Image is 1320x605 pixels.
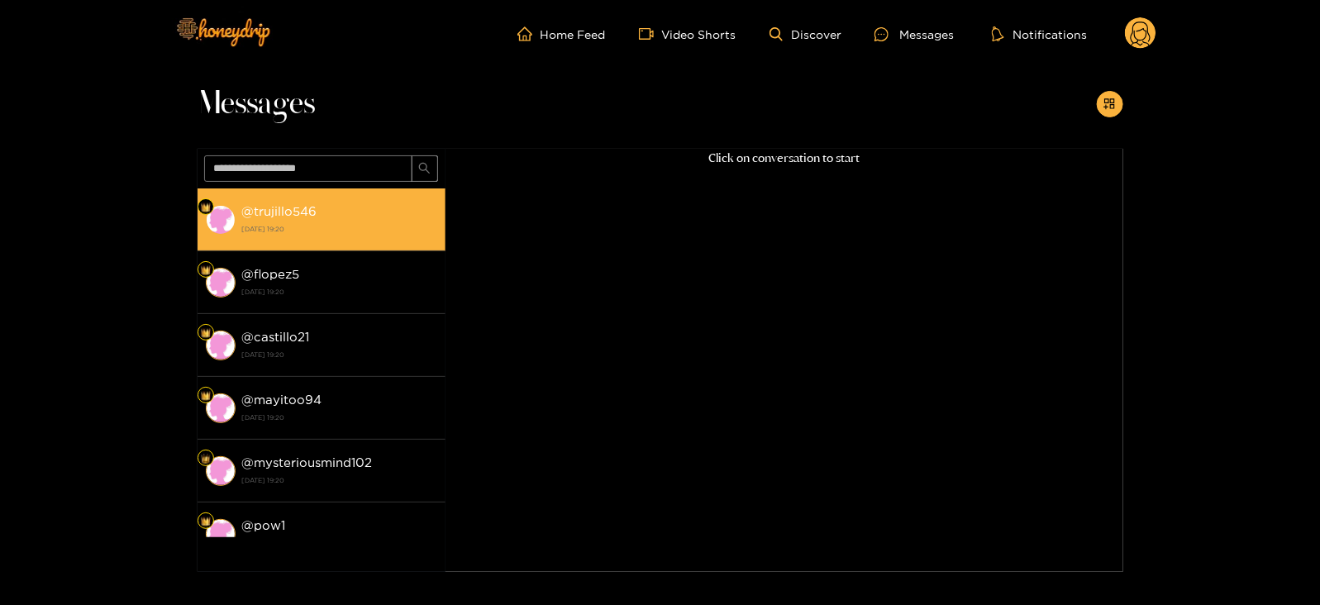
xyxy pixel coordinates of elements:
a: Home Feed [517,26,606,41]
img: conversation [206,205,236,235]
div: Messages [874,25,954,44]
img: Fan Level [201,391,211,401]
span: video-camera [639,26,662,41]
strong: @ pow1 [242,518,286,532]
span: Messages [198,84,316,124]
strong: @ trujillo546 [242,204,317,218]
strong: [DATE] 19:20 [242,347,437,362]
strong: @ castillo21 [242,330,310,344]
img: Fan Level [201,328,211,338]
span: search [418,162,431,176]
img: Fan Level [201,517,211,526]
button: appstore-add [1097,91,1123,117]
img: conversation [206,268,236,298]
img: conversation [206,519,236,549]
strong: [DATE] 19:20 [242,536,437,550]
span: home [517,26,541,41]
strong: @ mayitoo94 [242,393,322,407]
strong: [DATE] 19:20 [242,410,437,425]
img: conversation [206,456,236,486]
span: appstore-add [1103,98,1116,112]
a: Discover [770,27,841,41]
strong: @ flopez5 [242,267,300,281]
strong: [DATE] 19:20 [242,473,437,488]
img: Fan Level [201,454,211,464]
strong: @ mysteriousmind102 [242,455,373,469]
a: Video Shorts [639,26,736,41]
strong: [DATE] 19:20 [242,284,437,299]
p: Click on conversation to start [446,149,1123,168]
button: search [412,155,438,182]
img: conversation [206,393,236,423]
img: Fan Level [201,202,211,212]
img: Fan Level [201,265,211,275]
img: conversation [206,331,236,360]
strong: [DATE] 19:20 [242,222,437,236]
button: Notifications [987,26,1092,42]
